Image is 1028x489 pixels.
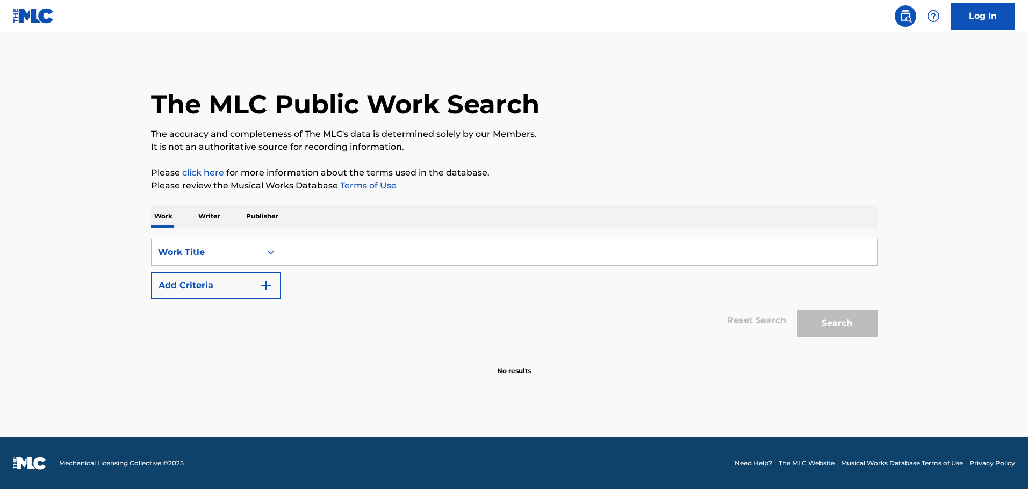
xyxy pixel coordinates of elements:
[59,458,184,468] span: Mechanical Licensing Collective © 2025
[151,272,281,299] button: Add Criteria
[899,10,912,23] img: search
[151,141,878,154] p: It is not an authoritative source for recording information.
[13,457,46,470] img: logo
[13,8,54,24] img: MLC Logo
[969,458,1015,468] a: Privacy Policy
[158,246,255,259] div: Work Title
[895,5,916,27] a: Public Search
[497,353,531,376] p: No results
[779,458,835,468] a: The MLC Website
[151,179,878,192] p: Please review the Musical Works Database
[735,458,772,468] a: Need Help?
[151,205,176,228] p: Work
[974,437,1028,489] iframe: Chat Widget
[927,10,940,23] img: help
[182,167,224,178] a: click here
[243,205,282,228] p: Publisher
[923,5,944,27] div: Help
[151,88,540,120] h1: The MLC Public Work Search
[151,128,878,141] p: The accuracy and completeness of The MLC's data is determined solely by our Members.
[195,205,224,228] p: Writer
[151,239,878,342] form: Search Form
[151,166,878,179] p: Please for more information about the terms used in the database.
[338,180,397,191] a: Terms of Use
[951,3,1015,30] a: Log In
[260,279,272,292] img: 9d2ae6d4665cec9f34b9.svg
[841,458,963,468] a: Musical Works Database Terms of Use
